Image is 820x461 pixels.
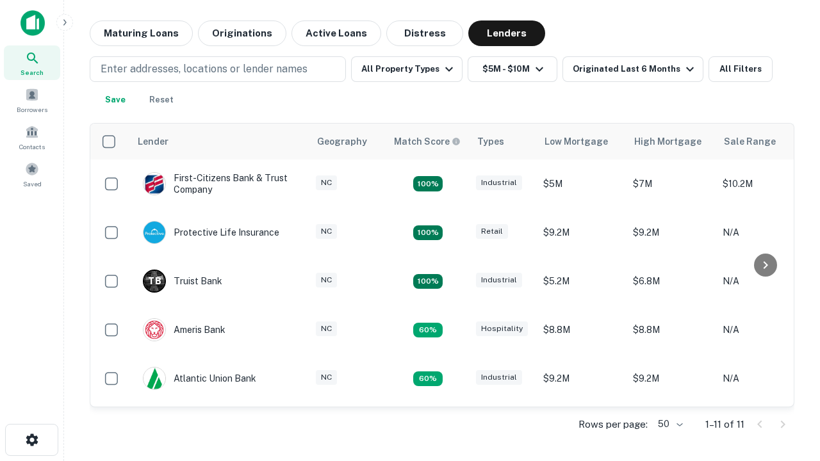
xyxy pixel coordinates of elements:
img: capitalize-icon.png [20,10,45,36]
div: Originated Last 6 Months [573,61,698,77]
th: Lender [130,124,309,159]
a: Borrowers [4,83,60,117]
div: Lender [138,134,168,149]
img: picture [143,222,165,243]
span: Contacts [19,142,45,152]
div: Capitalize uses an advanced AI algorithm to match your search with the best lender. The match sco... [394,134,461,149]
td: $6.3M [537,403,627,451]
button: Lenders [468,20,545,46]
div: First-citizens Bank & Trust Company [143,172,297,195]
button: All Filters [709,56,773,82]
div: 50 [653,415,685,433]
a: Contacts [4,120,60,154]
div: Protective Life Insurance [143,221,279,244]
td: $9.2M [537,208,627,257]
img: picture [143,368,165,389]
div: Hospitality [476,321,528,336]
div: High Mortgage [634,134,701,149]
td: $9.2M [627,208,716,257]
p: Rows per page: [578,417,648,432]
a: Search [4,45,60,80]
h6: Match Score [394,134,458,149]
div: Matching Properties: 2, hasApolloMatch: undefined [413,225,443,241]
div: Truist Bank [143,270,222,293]
td: $6.8M [627,257,716,305]
div: Matching Properties: 1, hasApolloMatch: undefined [413,323,443,338]
p: 1–11 of 11 [705,417,744,432]
button: Originated Last 6 Months [562,56,703,82]
iframe: Chat Widget [756,359,820,420]
th: Capitalize uses an advanced AI algorithm to match your search with the best lender. The match sco... [386,124,470,159]
div: Types [477,134,504,149]
img: picture [143,319,165,341]
div: NC [316,175,337,190]
div: Geography [317,134,367,149]
button: Active Loans [291,20,381,46]
button: $5M - $10M [468,56,557,82]
td: $9.2M [627,354,716,403]
div: Industrial [476,370,522,385]
span: Saved [23,179,42,189]
div: Industrial [476,175,522,190]
span: Search [20,67,44,77]
button: Enter addresses, locations or lender names [90,56,346,82]
div: Ameris Bank [143,318,225,341]
div: Low Mortgage [545,134,608,149]
div: Sale Range [724,134,776,149]
td: $5.2M [537,257,627,305]
td: $6.3M [627,403,716,451]
th: Types [470,124,537,159]
th: High Mortgage [627,124,716,159]
a: Saved [4,157,60,191]
p: T B [148,275,161,288]
button: Reset [141,87,182,113]
p: Enter addresses, locations or lender names [101,61,307,77]
div: Industrial [476,273,522,287]
td: $5M [537,159,627,208]
div: Matching Properties: 3, hasApolloMatch: undefined [413,274,443,289]
th: Low Mortgage [537,124,627,159]
img: picture [143,173,165,195]
div: NC [316,224,337,239]
th: Geography [309,124,386,159]
button: Maturing Loans [90,20,193,46]
td: $7M [627,159,716,208]
button: Originations [198,20,286,46]
div: Retail [476,224,508,239]
button: Save your search to get updates of matches that match your search criteria. [95,87,136,113]
button: Distress [386,20,463,46]
span: Borrowers [17,104,47,115]
div: NC [316,370,337,385]
div: Matching Properties: 2, hasApolloMatch: undefined [413,176,443,191]
div: NC [316,321,337,336]
div: Atlantic Union Bank [143,367,256,390]
button: All Property Types [351,56,463,82]
td: $8.8M [537,305,627,354]
div: NC [316,273,337,287]
td: $8.8M [627,305,716,354]
div: Matching Properties: 1, hasApolloMatch: undefined [413,371,443,387]
td: $9.2M [537,354,627,403]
